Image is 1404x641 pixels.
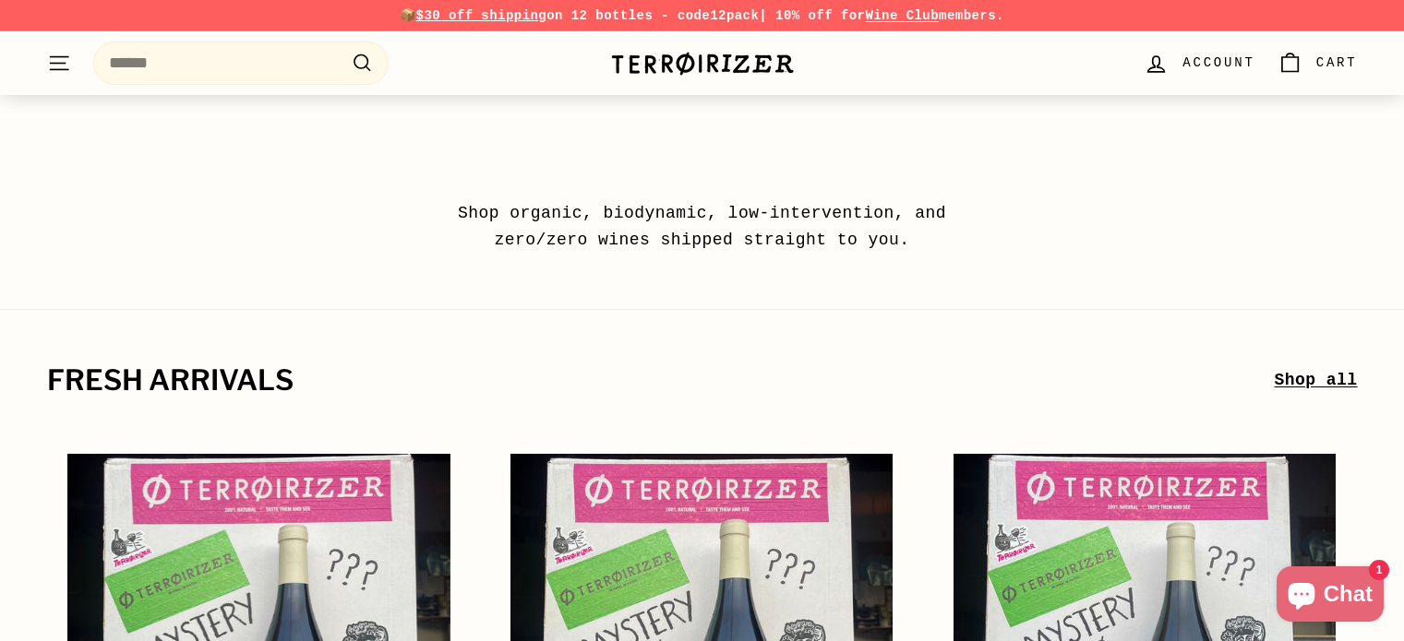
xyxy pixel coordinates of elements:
a: Wine Club [865,8,939,23]
a: Cart [1266,36,1369,90]
h2: fresh arrivals [47,365,1275,397]
p: Shop organic, biodynamic, low-intervention, and zero/zero wines shipped straight to you. [416,200,989,254]
span: Cart [1316,53,1358,73]
span: $30 off shipping [416,8,547,23]
span: Account [1182,53,1254,73]
a: Shop all [1274,367,1357,394]
p: 📦 on 12 bottles - code | 10% off for members. [47,6,1358,26]
strong: 12pack [710,8,759,23]
a: Account [1133,36,1266,90]
inbox-online-store-chat: Shopify online store chat [1271,566,1389,626]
